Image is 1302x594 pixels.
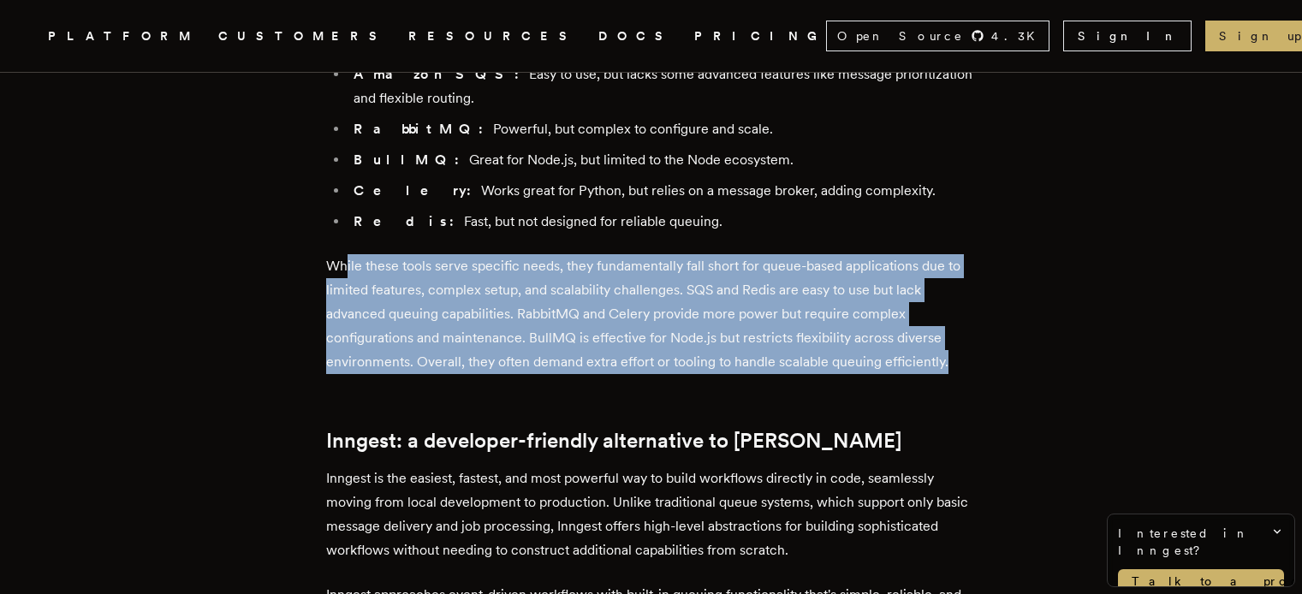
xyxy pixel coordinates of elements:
[991,27,1045,45] span: 4.3 K
[1118,525,1284,559] span: Interested in Inngest?
[354,121,493,137] strong: RabbitMQ:
[408,26,578,47] button: RESOURCES
[348,148,977,172] li: Great for Node.js, but limited to the Node ecosystem.
[348,179,977,203] li: Works great for Python, but relies on a message broker, adding complexity.
[354,66,529,82] strong: Amazon SQS:
[1063,21,1192,51] a: Sign In
[218,26,388,47] a: CUSTOMERS
[598,26,674,47] a: DOCS
[354,213,464,229] strong: Redis:
[48,26,198,47] button: PLATFORM
[326,254,977,374] p: While these tools serve specific needs, they fundamentally fall short for queue-based application...
[354,182,481,199] strong: Celery:
[348,117,977,141] li: Powerful, but complex to configure and scale.
[1118,569,1284,593] a: Talk to a product expert
[694,26,826,47] a: PRICING
[326,466,977,562] p: Inngest is the easiest, fastest, and most powerful way to build workflows directly in code, seaml...
[354,151,469,168] strong: BullMQ:
[348,210,977,234] li: Fast, but not designed for reliable queuing.
[326,429,977,453] h2: Inngest: a developer-friendly alternative to [PERSON_NAME]
[348,62,977,110] li: Easy to use, but lacks some advanced features like message prioritization and flexible routing.
[837,27,964,45] span: Open Source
